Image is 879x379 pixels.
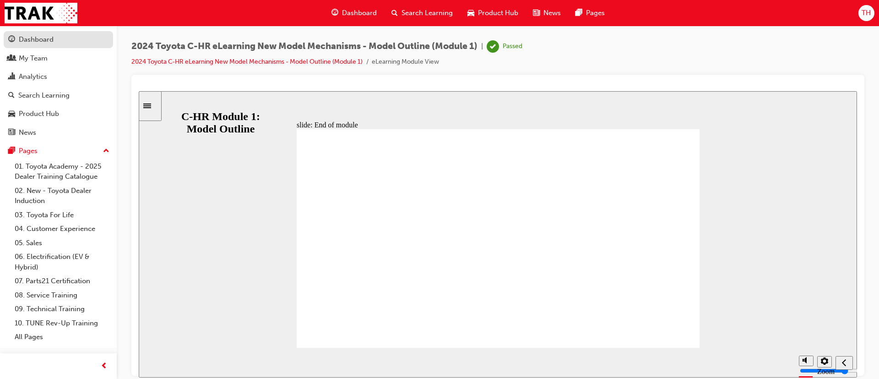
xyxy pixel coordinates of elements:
img: Trak [5,3,77,23]
span: TH [862,8,871,18]
div: My Team [19,53,48,64]
a: 01. Toyota Academy - 2025 Dealer Training Catalogue [11,159,113,184]
button: Settings [678,265,693,276]
span: Pages [586,8,605,18]
a: news-iconNews [526,4,568,22]
span: News [543,8,561,18]
div: Dashboard [19,34,54,45]
input: volume [661,276,720,283]
li: eLearning Module View [372,57,439,67]
span: car-icon [467,7,474,19]
a: search-iconSearch Learning [384,4,460,22]
div: Pages [19,146,38,156]
a: 09. Technical Training [11,302,113,316]
span: learningRecordVerb_PASS-icon [487,40,499,53]
a: 05. Sales [11,236,113,250]
a: Product Hub [4,105,113,122]
label: Zoom to fit [678,276,696,301]
button: TH [858,5,874,21]
nav: slide navigation [697,257,714,286]
a: 10. TUNE Rev-Up Training [11,316,113,330]
button: Previous (Ctrl+Alt+Comma) [697,265,714,279]
span: chart-icon [8,73,15,81]
a: 06. Electrification (EV & Hybrid) [11,250,113,274]
span: 2024 Toyota C-HR eLearning New Model Mechanisms - Model Outline (Module 1) [131,41,477,52]
span: guage-icon [331,7,338,19]
span: news-icon [533,7,540,19]
div: misc controls [656,257,692,286]
a: Dashboard [4,31,113,48]
div: Passed [503,42,522,51]
span: car-icon [8,110,15,118]
a: All Pages [11,330,113,344]
span: news-icon [8,129,15,137]
button: Mute (Ctrl+Alt+M) [660,264,675,275]
div: News [19,127,36,138]
button: DashboardMy TeamAnalyticsSearch LearningProduct HubNews [4,29,113,143]
a: 03. Toyota For Life [11,208,113,222]
span: Search Learning [402,8,453,18]
a: 04. Customer Experience [11,222,113,236]
a: pages-iconPages [568,4,612,22]
div: Analytics [19,71,47,82]
span: people-icon [8,55,15,63]
a: Search Learning [4,87,113,104]
span: guage-icon [8,36,15,44]
a: 07. Parts21 Certification [11,274,113,288]
a: 08. Service Training [11,288,113,302]
span: pages-icon [575,7,582,19]
a: car-iconProduct Hub [460,4,526,22]
span: pages-icon [8,147,15,155]
a: News [4,124,113,141]
button: Pages [4,143,113,159]
div: Product Hub [19,109,59,119]
span: prev-icon [101,361,108,372]
span: Dashboard [342,8,377,18]
span: search-icon [391,7,398,19]
a: 02. New - Toyota Dealer Induction [11,184,113,208]
span: up-icon [103,145,109,157]
div: Search Learning [18,90,70,101]
a: 2024 Toyota C-HR eLearning New Model Mechanisms - Model Outline (Module 1) [131,58,363,66]
a: Analytics [4,68,113,85]
a: guage-iconDashboard [324,4,384,22]
span: Product Hub [478,8,518,18]
a: My Team [4,50,113,67]
span: search-icon [8,92,15,100]
span: | [481,41,483,52]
